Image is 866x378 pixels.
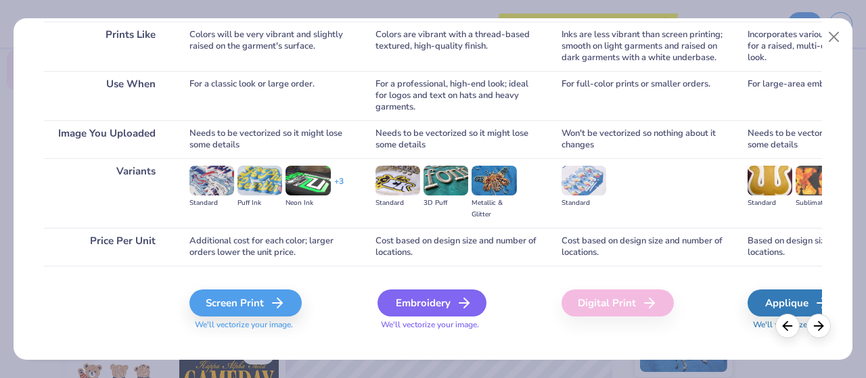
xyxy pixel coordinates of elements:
img: Sublimated [796,166,840,195]
img: Standard [189,166,234,195]
div: Screen Print [189,289,302,316]
div: For a professional, high-end look; ideal for logos and text on hats and heavy garments. [375,71,541,120]
button: Close [821,24,847,50]
div: Needs to be vectorized so it might lose some details [189,120,355,158]
div: Additional cost for each color; larger orders lower the unit price. [189,228,355,266]
img: Neon Ink [286,166,330,195]
img: 3D Puff [424,166,468,195]
div: For full-color prints or smaller orders. [562,71,727,120]
img: Metallic & Glitter [472,166,516,195]
div: Won't be vectorized so nothing about it changes [562,120,727,158]
span: We'll vectorize your image. [189,319,355,331]
div: Needs to be vectorized so it might lose some details [375,120,541,158]
span: We'll vectorize your image. [375,319,541,331]
div: Metallic & Glitter [472,197,516,220]
div: Variants [44,158,169,228]
div: Standard [748,197,792,209]
div: Colors will be very vibrant and slightly raised on the garment's surface. [189,22,355,71]
div: Digital Print [562,289,674,316]
div: + 3 [334,176,344,199]
div: Inks are less vibrant than screen printing; smooth on light garments and raised on dark garments ... [562,22,727,71]
div: 3D Puff [424,197,468,209]
div: Image You Uploaded [44,120,169,158]
div: Cost based on design size and number of locations. [562,228,727,266]
img: Standard [748,166,792,195]
div: Standard [562,197,606,209]
div: Colors are vibrant with a thread-based textured, high-quality finish. [375,22,541,71]
img: Standard [375,166,420,195]
div: Price Per Unit [44,228,169,266]
img: Standard [562,166,606,195]
div: Embroidery [378,289,486,316]
div: Applique [748,289,847,316]
div: Neon Ink [286,197,330,209]
img: Puff Ink [237,166,282,195]
div: Sublimated [796,197,840,209]
div: Prints Like [44,22,169,71]
div: Standard [189,197,234,209]
div: Cost based on design size and number of locations. [375,228,541,266]
div: Use When [44,71,169,120]
div: Puff Ink [237,197,282,209]
div: For a classic look or large order. [189,71,355,120]
div: Standard [375,197,420,209]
